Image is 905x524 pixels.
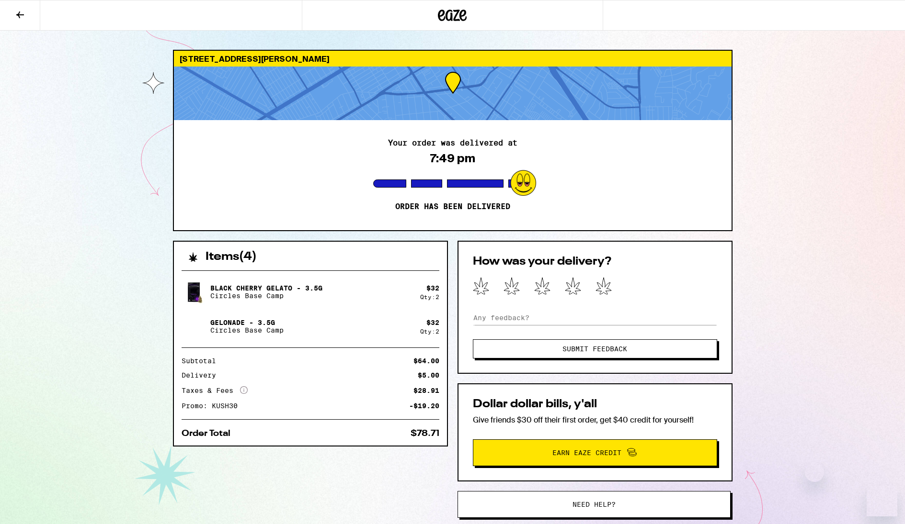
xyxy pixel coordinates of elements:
[473,415,717,425] p: Give friends $30 off their first order, get $40 credit for yourself!
[409,402,439,409] div: -$19.20
[552,449,621,456] span: Earn Eaze Credit
[182,357,223,364] div: Subtotal
[210,319,284,326] p: Gelonade - 3.5g
[413,357,439,364] div: $64.00
[395,202,510,212] p: Order has been delivered
[388,139,517,147] h2: Your order was delivered at
[418,372,439,379] div: $5.00
[805,463,824,482] iframe: Close message
[174,51,732,67] div: [STREET_ADDRESS][PERSON_NAME]
[573,501,616,508] span: Need help?
[458,491,731,518] button: Need help?
[420,294,439,300] div: Qty: 2
[411,429,439,438] div: $78.71
[182,402,244,409] div: Promo: KUSH30
[210,284,322,292] p: Black Cherry Gelato - 3.5g
[562,346,627,352] span: Submit Feedback
[867,486,897,516] iframe: Button to launch messaging window
[426,284,439,292] div: $ 32
[473,399,717,410] h2: Dollar dollar bills, y'all
[426,319,439,326] div: $ 32
[210,292,322,300] p: Circles Base Camp
[420,328,439,334] div: Qty: 2
[182,386,248,395] div: Taxes & Fees
[473,339,717,358] button: Submit Feedback
[182,429,237,438] div: Order Total
[473,439,717,466] button: Earn Eaze Credit
[473,256,717,268] h2: How was your delivery?
[473,311,717,325] input: Any feedback?
[413,387,439,394] div: $28.91
[430,152,475,165] div: 7:49 pm
[182,279,208,305] img: Black Cherry Gelato - 3.5g
[182,313,208,340] img: Gelonade - 3.5g
[210,326,284,334] p: Circles Base Camp
[206,251,257,263] h2: Items ( 4 )
[182,372,223,379] div: Delivery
